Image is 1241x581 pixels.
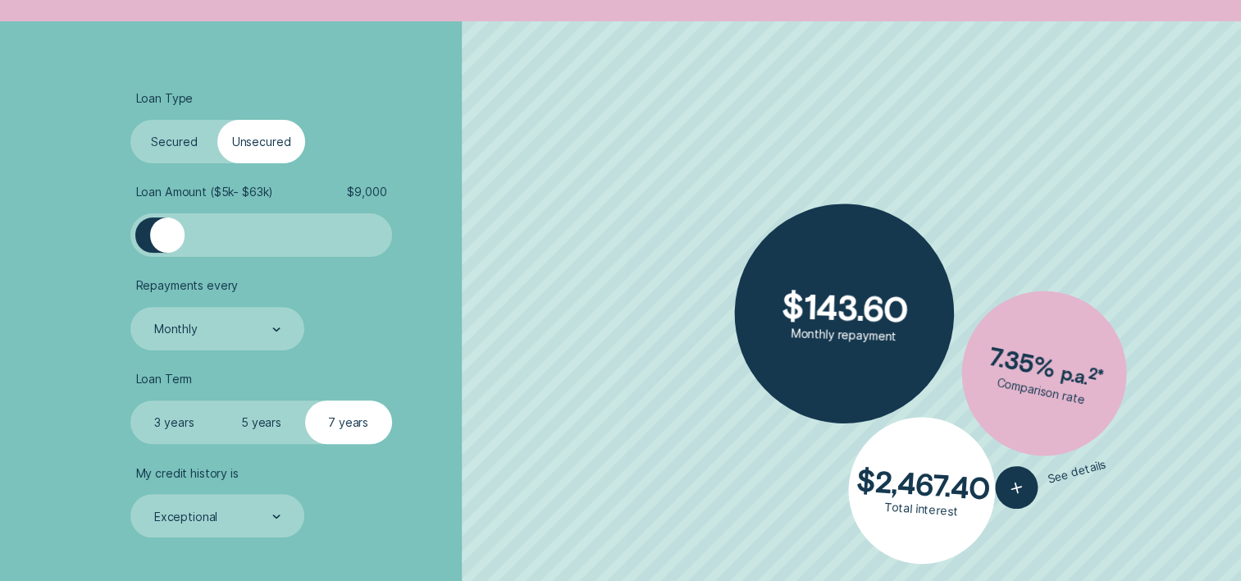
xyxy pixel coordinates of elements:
[1047,457,1108,487] span: See details
[136,278,239,293] span: Repayments every
[217,400,304,444] label: 5 years
[154,510,217,524] div: Exceptional
[217,120,304,163] label: Unsecured
[154,323,198,337] div: Monthly
[136,466,239,481] span: My credit history is
[136,185,274,199] span: Loan Amount ( $5k - $63k )
[305,400,392,444] label: 7 years
[130,120,217,163] label: Secured
[991,444,1111,515] button: See details
[136,91,194,106] span: Loan Type
[136,372,193,387] span: Loan Term
[347,185,386,199] span: $ 9,000
[130,400,217,444] label: 3 years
